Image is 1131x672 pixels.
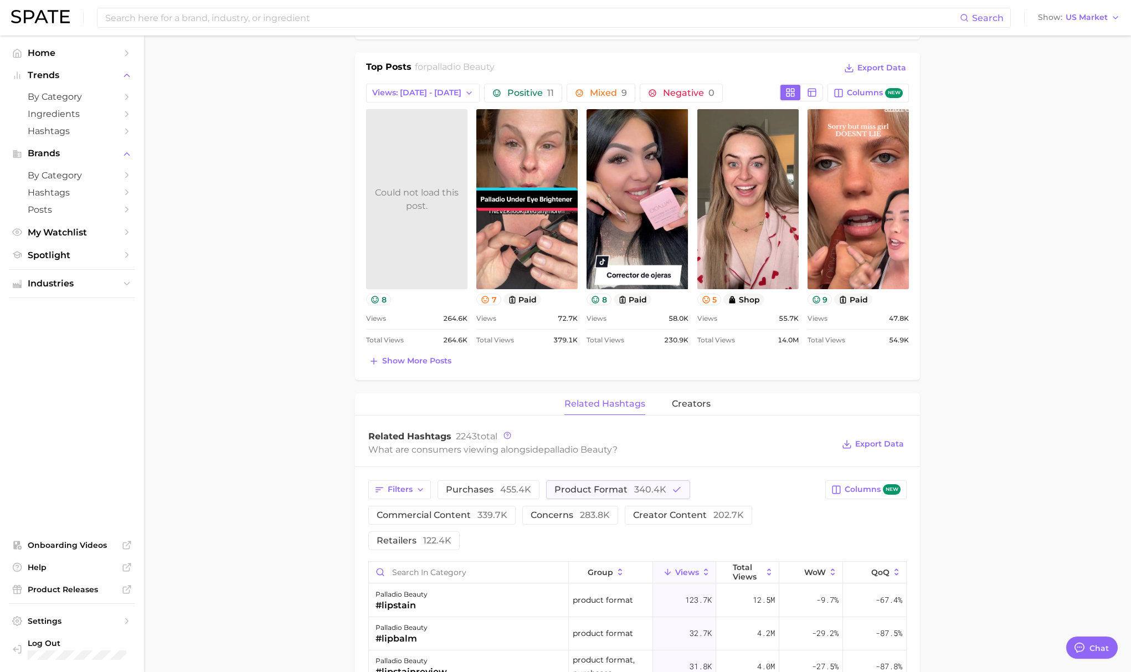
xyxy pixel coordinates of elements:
[588,568,613,577] span: group
[9,635,135,663] a: Log out. Currently logged in with e-mail leon@palladiobeauty.com.
[587,312,606,325] span: Views
[733,563,762,581] span: Total Views
[778,334,799,347] span: 14.0m
[672,399,711,409] span: creators
[9,613,135,629] a: Settings
[369,584,906,617] button: palladio beauty#lipstainproduct format123.7k12.5m-9.7%-67.4%
[558,312,578,325] span: 72.7k
[376,621,428,634] div: palladio beauty
[28,616,116,626] span: Settings
[11,10,70,23] img: SPATE
[889,334,909,347] span: 54.9k
[713,510,744,520] span: 202.7k
[587,334,624,347] span: Total Views
[388,485,413,494] span: Filters
[366,109,467,289] a: Could not load this post.
[590,89,627,98] span: Mixed
[885,88,903,99] span: new
[9,224,135,241] a: My Watchlist
[614,294,652,305] button: paid
[834,294,872,305] button: paid
[547,88,554,98] span: 11
[369,562,568,583] input: Search in category
[9,247,135,264] a: Spotlight
[372,88,461,98] span: Views: [DATE] - [DATE]
[368,431,451,442] span: Related Hashtags
[9,184,135,201] a: Hashtags
[685,593,712,607] span: 123.7k
[377,536,451,545] span: retailers
[366,186,467,213] div: Could not load this post.
[443,334,467,347] span: 264.6k
[376,654,447,668] div: palladio beauty
[9,559,135,576] a: Help
[28,279,116,289] span: Industries
[476,312,496,325] span: Views
[28,227,116,238] span: My Watchlist
[544,444,613,455] span: palladio beauty
[366,84,480,102] button: Views: [DATE] - [DATE]
[663,89,714,98] span: Negative
[368,480,431,499] button: Filters
[366,60,412,77] h1: Top Posts
[28,126,116,136] span: Hashtags
[753,593,775,607] span: 12.5m
[634,484,666,495] span: 340.4k
[366,312,386,325] span: Views
[808,294,832,305] button: 9
[376,632,428,645] div: #lipbalm
[9,537,135,553] a: Onboarding Videos
[376,588,428,601] div: palladio beauty
[845,484,901,495] span: Columns
[1066,14,1108,20] span: US Market
[28,540,116,550] span: Onboarding Videos
[9,122,135,140] a: Hashtags
[28,204,116,215] span: Posts
[9,167,135,184] a: by Category
[9,67,135,84] button: Trends
[28,109,116,119] span: Ingredients
[377,511,507,520] span: commercial content
[871,568,890,577] span: QoQ
[757,627,775,640] span: 4.2m
[669,312,688,325] span: 58.0k
[716,562,779,583] button: Total Views
[28,638,128,648] span: Log Out
[28,584,116,594] span: Product Releases
[366,294,391,305] button: 8
[28,70,116,80] span: Trends
[366,353,454,369] button: Show more posts
[9,145,135,162] button: Brands
[804,568,826,577] span: WoW
[580,510,610,520] span: 283.8k
[697,312,717,325] span: Views
[9,105,135,122] a: Ingredients
[28,148,116,158] span: Brands
[456,431,497,442] span: total
[587,294,611,305] button: 8
[876,593,902,607] span: -67.4%
[857,63,906,73] span: Export Data
[708,88,714,98] span: 0
[28,187,116,198] span: Hashtags
[553,334,578,347] span: 379.1k
[366,334,404,347] span: Total Views
[690,627,712,640] span: 32.7k
[531,511,610,520] span: concerns
[382,356,451,366] span: Show more posts
[369,617,906,650] button: palladio beauty#lipbalmproduct format32.7k4.2m-29.2%-87.5%
[889,312,909,325] span: 47.8k
[841,60,909,76] button: Export Data
[456,431,477,442] span: 2243
[554,485,666,494] span: product format
[426,61,495,72] span: palladio beauty
[847,88,903,99] span: Columns
[808,334,845,347] span: Total Views
[723,294,764,305] button: shop
[843,562,906,583] button: QoQ
[569,562,653,583] button: group
[28,48,116,58] span: Home
[972,13,1004,23] span: Search
[1035,11,1123,25] button: ShowUS Market
[415,60,495,77] h2: for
